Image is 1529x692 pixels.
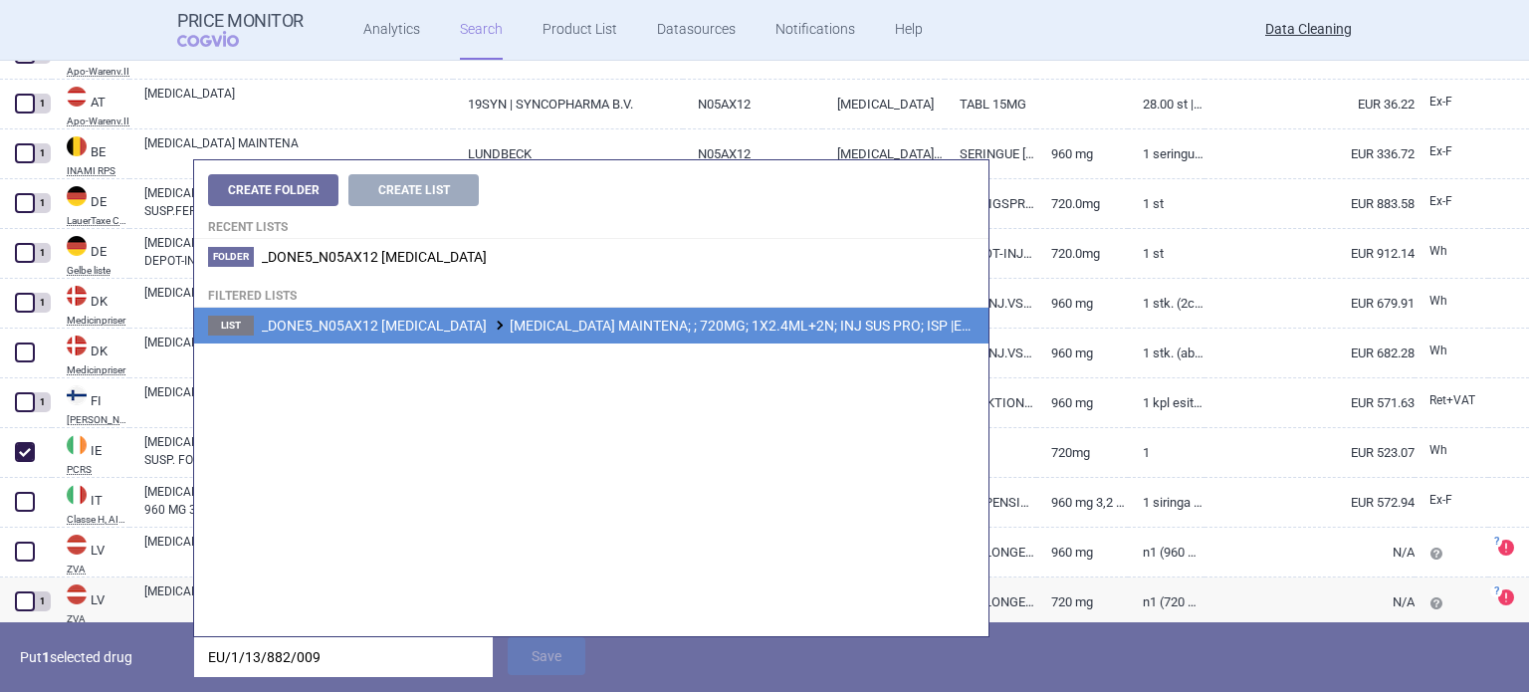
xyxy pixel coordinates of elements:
[67,584,87,604] img: Latvia
[208,174,338,206] button: Create Folder
[67,465,129,475] abbr: PCRS — Online database by Primary Care Reimbursement Service, part of the Health Services Executi...
[1429,294,1447,308] span: Wholesale price without VAT
[1128,329,1204,377] a: 1 stk. (Abacus)
[945,528,1036,577] a: PROLONGED-RELEASE SUSPENSION FOR INJECTION IN PRE-FILLED SYRINGE
[945,129,1036,178] a: SERINGUE [DEMOGRAPHIC_DATA]
[144,483,453,519] a: [MEDICAL_DATA] MAINTENA*1 SIRINGA PRERIEMPITA IM 960 MG 3,2 ML RILASCIO PROLUNGATO + 2 [PERSON_NAME]
[262,249,487,265] span: _DONE5_N05AX12 ARIPIPRAZOLE
[945,577,1036,626] a: PROLONGED-RELEASE SUSPENSION FOR INJECTION IN PRE-FILLED SYRINGE
[945,279,1036,328] a: DEP.INJ.VSK,SUSP,SPR
[67,535,87,555] img: Latvia
[52,582,129,624] a: LVLVZVA
[52,483,129,525] a: ITITClasse H, AIFA
[52,284,129,326] a: DKDKMedicinpriser
[945,478,1036,527] a: SOSPENSIONE A RILASCIO PROLUNGATO
[52,433,129,475] a: IEIEPCRS
[1128,378,1204,427] a: 1 kpl esitäytetty ruisku
[67,186,87,206] img: Germany
[1415,187,1488,217] a: Ex-F
[67,266,129,276] abbr: Gelbe liste — Gelbe Liste online database by Medizinische Medien Informations GmbH (MMI), Germany
[144,184,453,220] a: [MEDICAL_DATA] MAINTENA 720 MG DEP.-INJ.-SUSP.FERTIGSPR.
[1204,129,1415,178] a: EUR 336.72
[177,11,304,31] strong: Price Monitor
[1036,179,1128,228] a: 720.0mg
[67,415,129,425] abbr: KELA — Pharmaceutical Database of medicinal products maintained by Kela, Finland.
[1415,386,1488,416] a: Ret+VAT
[194,206,988,239] h4: Recent lists
[1429,95,1452,109] span: Ex-factory price
[1490,536,1502,548] span: ?
[144,582,453,618] a: [MEDICAL_DATA] MAINTENA
[1429,244,1447,258] span: Wholesale price without VAT
[1415,137,1488,167] a: Ex-F
[1429,194,1452,208] span: Ex-factory price
[144,284,453,320] a: [MEDICAL_DATA] MAINTENA
[67,67,129,77] abbr: Apo-Warenv.II — Apothekerverlag Warenverzeichnis. Online database developed by the Österreichisch...
[1128,528,1204,577] a: N1 (960 mg/3,2 ml)
[1204,229,1415,278] a: EUR 912.14
[67,435,87,455] img: Ireland
[67,614,129,624] abbr: ZVA — Online database developed by State Agency of Medicines Republic of Latvia.
[1204,378,1415,427] a: EUR 571.63
[67,515,129,525] abbr: Classe H, AIFA — List of medicinal products published by the Italian Medicines Agency (Group/Fasc...
[33,591,51,611] div: 1
[52,533,129,575] a: LVLVZVA
[20,637,179,677] p: Put selected drug
[144,334,453,369] a: [MEDICAL_DATA] MAINTENA
[52,134,129,176] a: BEBEINAMI RPS
[52,383,129,425] a: FIFI[PERSON_NAME]
[67,216,129,226] abbr: LauerTaxe CGM — Complex database for German drug information provided by commercial provider CGM ...
[1415,436,1488,466] a: Wh
[1204,329,1415,377] a: EUR 682.28
[1036,329,1128,377] a: 960 mg
[262,318,1066,334] span: ABILIFY MAINTENA; ; 720MG; 1X2.4ML+2N; INJ SUS PRO; ISP |EU/1/13/882/009
[1415,337,1488,366] a: Wh
[144,234,453,270] a: [MEDICAL_DATA] MAINTENA 720 MG 101 CAREFARM DEPOT-INJEKTIONSSUSPENSION IN EINER FERTIGSPRITZE
[822,80,945,128] a: [MEDICAL_DATA]
[1204,478,1415,527] a: EUR 572.94
[1128,279,1204,328] a: 1 stk. (2care4)
[67,316,129,326] abbr: Medicinpriser — Danish Medicine Agency. Erhverv Medicinpriser database for bussines.
[42,649,50,665] strong: 1
[1429,144,1452,158] span: Ex-factory price
[1429,493,1452,507] span: Ex-factory price
[144,383,453,419] a: [MEDICAL_DATA] MAINTENA
[1204,528,1415,577] a: N/A
[52,234,129,276] a: DEDEGelbe liste
[945,80,1036,128] a: TABL 15MG
[1204,279,1415,328] a: EUR 679.91
[945,378,1036,427] a: INJEKTIONESTE, DEPOTSUSPENSIO, ESITÄYTETTY RUISKU
[67,116,129,126] abbr: Apo-Warenv.II — Apothekerverlag Warenverzeichnis. Online database developed by the Österreichisch...
[67,365,129,375] abbr: Medicinpriser — Danish Medicine Agency. Erhverv Medicinpriser database for bussines.
[1429,344,1447,357] span: Wholesale price without VAT
[945,229,1036,278] a: DEPOT-INJEKTIONSSUSPENSION
[33,94,51,114] div: 1
[945,179,1036,228] a: FERTIGSPRITZEN
[945,329,1036,377] a: DEP.INJ.VSK,SUSP,SPR
[1490,585,1502,597] span: ?
[33,392,51,412] div: 1
[33,293,51,313] div: 1
[67,166,129,176] abbr: INAMI RPS — National Institute for Health Disability Insurance, Belgium. Programme web - Médicame...
[683,80,823,128] a: N05AX12
[67,385,87,405] img: Finland
[67,236,87,256] img: Germany
[1128,229,1204,278] a: 1 ST
[52,85,129,126] a: ATATApo-Warenv.II
[67,136,87,156] img: Belgium
[67,565,129,575] abbr: ZVA — Online database developed by State Agency of Medicines Republic of Latvia.
[1128,179,1204,228] a: 1 St
[1415,237,1488,267] a: Wh
[144,134,453,170] a: [MEDICAL_DATA] MAINTENA
[33,193,51,213] div: 1
[453,80,682,128] a: 19SYN | SYNCOPHARMA B.V.
[1036,577,1128,626] a: 720 mg
[1498,588,1522,604] a: ?
[1128,80,1204,128] a: 28.00 ST | Stück
[1415,486,1488,516] a: Ex-F
[1498,539,1522,555] a: ?
[1036,528,1128,577] a: 960 mg
[208,247,254,267] span: Folder
[144,85,453,120] a: [MEDICAL_DATA]
[453,129,682,178] a: LUNDBECK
